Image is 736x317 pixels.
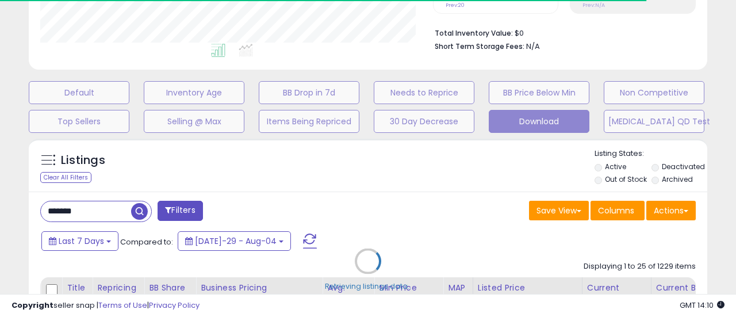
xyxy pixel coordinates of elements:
div: Retrieving listings data.. [325,281,411,292]
button: Download [489,110,589,133]
button: Needs to Reprice [374,81,474,104]
button: Top Sellers [29,110,129,133]
li: $0 [435,25,688,39]
button: Default [29,81,129,104]
button: BB Price Below Min [489,81,589,104]
div: seller snap | | [11,300,200,311]
small: Prev: N/A [582,2,605,9]
button: 30 Day Decrease [374,110,474,133]
button: [MEDICAL_DATA] QD Test [604,110,704,133]
button: Non Competitive [604,81,704,104]
button: Inventory Age [144,81,244,104]
span: N/A [526,41,540,52]
button: BB Drop in 7d [259,81,359,104]
strong: Copyright [11,300,53,311]
button: Selling @ Max [144,110,244,133]
small: Prev: 20 [446,2,465,9]
button: Items Being Repriced [259,110,359,133]
b: Total Inventory Value: [435,28,513,38]
b: Short Term Storage Fees: [435,41,524,51]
